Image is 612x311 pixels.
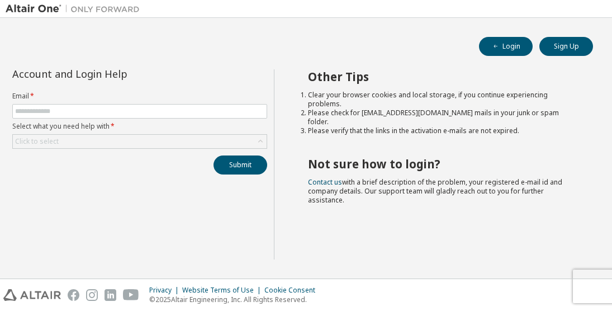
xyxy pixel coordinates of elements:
img: youtube.svg [123,289,139,301]
img: linkedin.svg [105,289,116,301]
label: Select what you need help with [12,122,267,131]
h2: Other Tips [308,69,573,84]
img: Altair One [6,3,145,15]
button: Sign Up [539,37,593,56]
img: altair_logo.svg [3,289,61,301]
li: Clear your browser cookies and local storage, if you continue experiencing problems. [308,91,573,109]
button: Submit [214,155,267,175]
a: Contact us [308,177,342,187]
li: Please verify that the links in the activation e-mails are not expired. [308,126,573,135]
span: with a brief description of the problem, your registered e-mail id and company details. Our suppo... [308,177,562,205]
div: Cookie Consent [264,286,322,295]
div: Click to select [13,135,267,148]
h2: Not sure how to login? [308,157,573,171]
label: Email [12,92,267,101]
div: Privacy [149,286,182,295]
div: Click to select [15,137,59,146]
div: Account and Login Help [12,69,216,78]
li: Please check for [EMAIL_ADDRESS][DOMAIN_NAME] mails in your junk or spam folder. [308,109,573,126]
button: Login [479,37,533,56]
img: facebook.svg [68,289,79,301]
img: instagram.svg [86,289,98,301]
p: © 2025 Altair Engineering, Inc. All Rights Reserved. [149,295,322,304]
div: Website Terms of Use [182,286,264,295]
